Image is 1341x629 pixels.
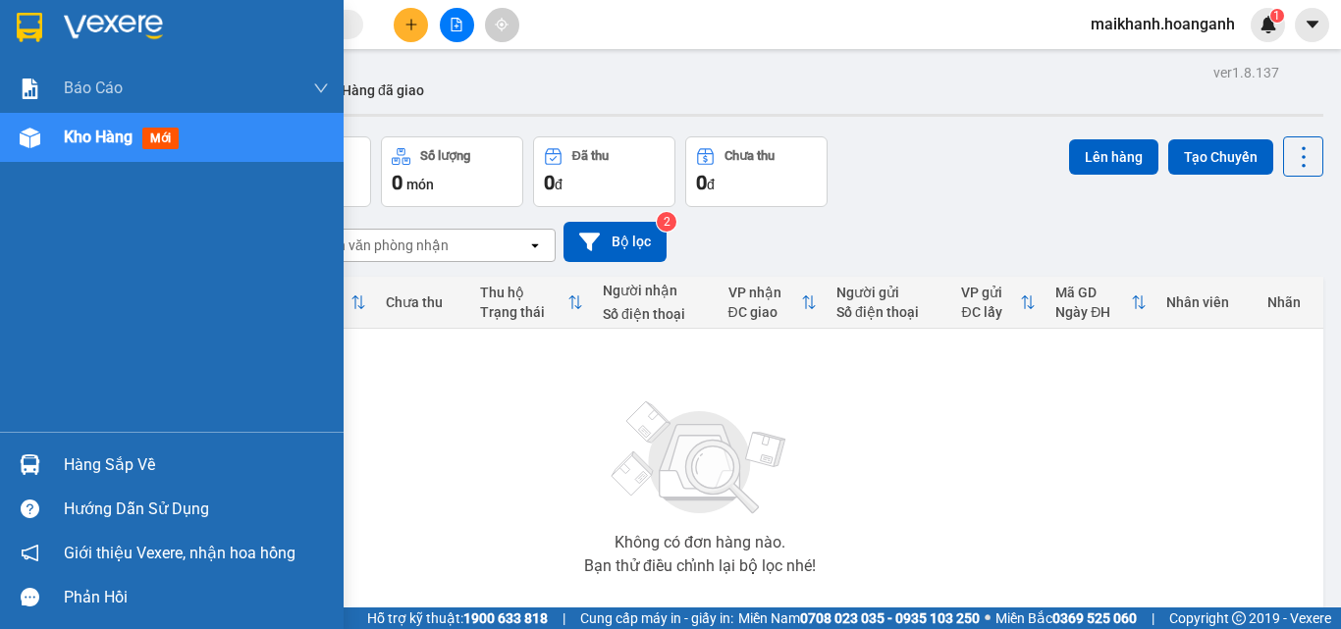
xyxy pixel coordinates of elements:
div: Người nhận [603,283,708,298]
strong: 0708 023 035 - 0935 103 250 [800,610,980,626]
button: Số lượng0món [381,136,523,207]
strong: 1900 633 818 [463,610,548,626]
button: caret-down [1295,8,1329,42]
div: Hướng dẫn sử dụng [64,495,329,524]
button: Lên hàng [1069,139,1158,175]
button: Đã thu0đ [533,136,675,207]
img: warehouse-icon [20,128,40,148]
span: question-circle [21,499,39,518]
button: Hàng đã giao [326,67,440,114]
th: Toggle SortBy [719,277,828,329]
span: | [563,607,565,629]
span: aim [495,18,509,31]
button: Chưa thu0đ [685,136,828,207]
sup: 1 [1270,9,1284,23]
span: down [313,80,329,96]
th: Toggle SortBy [470,277,593,329]
span: copyright [1232,611,1246,625]
div: Hàng sắp về [64,450,329,480]
span: Giới thiệu Vexere, nhận hoa hồng [64,541,295,565]
div: Người gửi [836,285,941,300]
strong: 0369 525 060 [1052,610,1137,626]
div: Nhãn [1267,294,1313,310]
div: Số lượng [420,149,470,163]
div: ĐC giao [728,304,802,320]
svg: open [527,237,543,253]
span: Cung cấp máy in - giấy in: [580,607,733,629]
span: message [21,588,39,606]
sup: 2 [657,212,676,232]
img: icon-new-feature [1260,16,1277,33]
span: 1 [1273,9,1280,23]
button: plus [394,8,428,42]
div: Số điện thoại [603,306,708,322]
span: đ [707,177,715,192]
span: notification [21,544,39,562]
span: món [406,177,434,192]
span: file-add [450,18,463,31]
div: Nhân viên [1166,294,1248,310]
th: Toggle SortBy [951,277,1046,329]
div: Phản hồi [64,583,329,612]
th: Toggle SortBy [1046,277,1156,329]
div: Chưa thu [724,149,775,163]
div: Không có đơn hàng nào. [615,535,785,550]
div: ver 1.8.137 [1213,62,1279,83]
span: Hỗ trợ kỹ thuật: [367,607,548,629]
div: ĐC lấy [961,304,1020,320]
button: aim [485,8,519,42]
span: đ [555,177,563,192]
div: Mã GD [1055,285,1131,300]
span: 0 [392,171,402,194]
div: Ngày ĐH [1055,304,1131,320]
span: Miền Nam [738,607,980,629]
span: caret-down [1304,16,1321,33]
div: VP nhận [728,285,802,300]
button: Bộ lọc [563,222,667,262]
span: Báo cáo [64,76,123,100]
button: file-add [440,8,474,42]
div: Số điện thoại [836,304,941,320]
div: Trạng thái [480,304,567,320]
span: Kho hàng [64,128,133,146]
span: 0 [696,171,707,194]
div: Đã thu [572,149,609,163]
span: mới [142,128,179,149]
span: ⚪️ [985,614,991,622]
img: solution-icon [20,79,40,99]
div: Bạn thử điều chỉnh lại bộ lọc nhé! [584,558,816,574]
span: 0 [544,171,555,194]
button: Tạo Chuyến [1168,139,1273,175]
div: Chọn văn phòng nhận [313,236,449,255]
span: | [1152,607,1154,629]
span: Miền Bắc [995,607,1137,629]
img: svg+xml;base64,PHN2ZyBjbGFzcz0ibGlzdC1wbHVnX19zdmciIHhtbG5zPSJodHRwOi8vd3d3LnczLm9yZy8yMDAwL3N2Zy... [602,390,798,527]
div: Thu hộ [480,285,567,300]
div: VP gửi [961,285,1020,300]
span: plus [404,18,418,31]
img: logo-vxr [17,13,42,42]
span: maikhanh.hoanganh [1075,12,1251,36]
img: warehouse-icon [20,454,40,475]
div: Chưa thu [386,294,460,310]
